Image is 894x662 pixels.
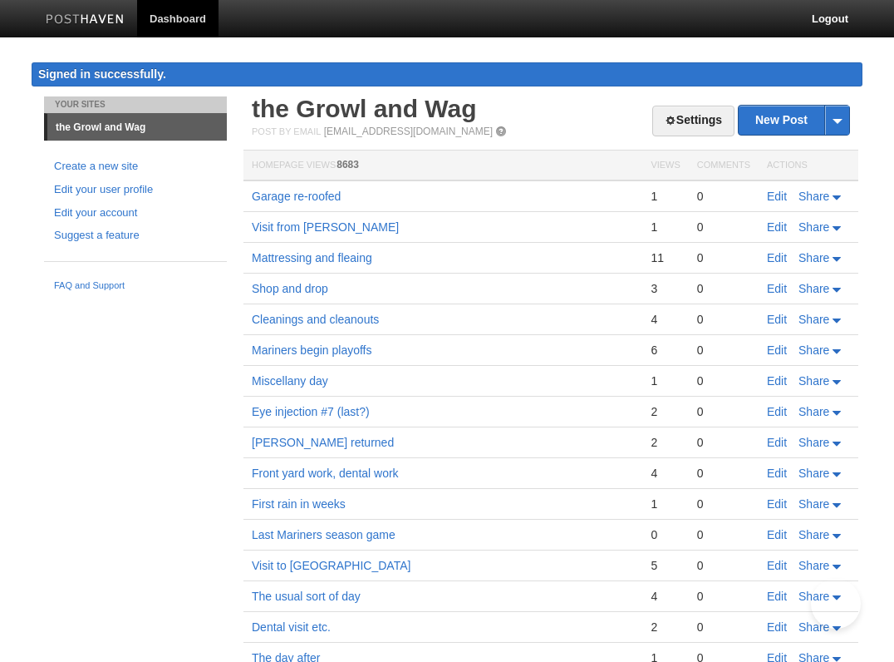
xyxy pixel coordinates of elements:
[697,496,750,511] div: 0
[798,220,829,234] span: Share
[697,435,750,450] div: 0
[798,590,829,603] span: Share
[642,151,688,181] th: Views
[252,620,331,634] a: Dental visit etc.
[252,590,361,603] a: The usual sort of day
[767,251,787,264] a: Edit
[252,405,370,418] a: Eye injection #7 (last?)
[44,96,227,113] li: Your Sites
[697,220,750,235] div: 0
[767,620,787,634] a: Edit
[798,528,829,541] span: Share
[767,405,787,418] a: Edit
[252,126,321,136] span: Post by Email
[811,579,861,629] iframe: Help Scout Beacon - Open
[798,190,829,203] span: Share
[697,527,750,542] div: 0
[651,281,680,296] div: 3
[767,374,787,388] a: Edit
[243,151,642,181] th: Homepage Views
[697,589,750,604] div: 0
[767,497,787,511] a: Edit
[798,467,829,480] span: Share
[651,496,680,511] div: 1
[697,189,750,204] div: 0
[652,106,734,136] a: Settings
[651,404,680,419] div: 2
[697,620,750,635] div: 0
[252,251,372,264] a: Mattressing and fleaing
[54,158,217,175] a: Create a new site
[798,436,829,449] span: Share
[759,151,858,181] th: Actions
[252,313,379,326] a: Cleanings and cleanouts
[767,220,787,234] a: Edit
[651,343,680,358] div: 6
[252,559,410,572] a: Visit to [GEOGRAPHIC_DATA]
[697,404,750,419] div: 0
[46,14,125,27] img: Posthaven-bar
[252,497,346,511] a: First rain in weeks
[252,282,328,295] a: Shop and drop
[651,373,680,388] div: 1
[767,313,787,326] a: Edit
[798,559,829,572] span: Share
[252,95,477,122] a: the Growl and Wag
[336,159,359,170] span: 8683
[324,126,493,137] a: [EMAIL_ADDRESS][DOMAIN_NAME]
[651,558,680,573] div: 5
[697,343,750,358] div: 0
[798,374,829,388] span: Share
[798,282,829,295] span: Share
[651,620,680,635] div: 2
[252,220,399,234] a: Visit from [PERSON_NAME]
[697,281,750,296] div: 0
[252,528,395,541] a: Last Mariners season game
[54,227,217,245] a: Suggest a feature
[767,467,787,480] a: Edit
[651,250,680,265] div: 11
[651,220,680,235] div: 1
[651,435,680,450] div: 2
[697,466,750,481] div: 0
[54,181,217,199] a: Edit your user profile
[798,405,829,418] span: Share
[47,114,227,141] a: the Growl and Wag
[697,558,750,573] div: 0
[651,312,680,327] div: 4
[739,106,849,135] a: New Post
[697,373,750,388] div: 0
[252,190,341,203] a: Garage re-roofed
[798,313,829,326] span: Share
[651,527,680,542] div: 0
[798,497,829,511] span: Share
[252,467,399,480] a: Front yard work, dental work
[252,374,328,388] a: Miscellany day
[798,251,829,264] span: Share
[651,189,680,204] div: 1
[767,528,787,541] a: Edit
[767,559,787,572] a: Edit
[32,62,862,86] div: Signed in successfully.
[651,589,680,604] div: 4
[767,436,787,449] a: Edit
[651,466,680,481] div: 4
[697,250,750,265] div: 0
[798,343,829,357] span: Share
[252,436,394,449] a: [PERSON_NAME] returned
[767,590,787,603] a: Edit
[252,343,371,357] a: Mariners begin playoffs
[54,205,217,222] a: Edit your account
[54,279,217,294] a: FAQ and Support
[767,190,787,203] a: Edit
[767,343,787,357] a: Edit
[767,282,787,295] a: Edit
[798,620,829,634] span: Share
[697,312,750,327] div: 0
[689,151,759,181] th: Comments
